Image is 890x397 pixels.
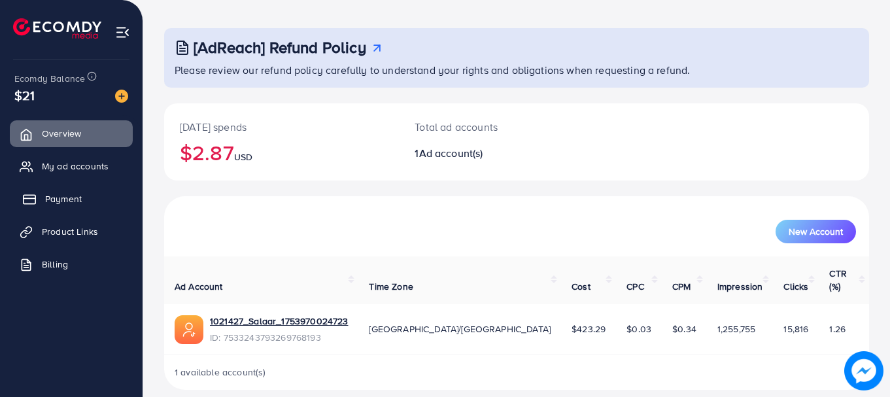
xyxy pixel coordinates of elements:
span: USD [234,150,252,164]
span: $21 [14,86,35,105]
span: New Account [789,227,843,236]
span: Payment [45,192,82,205]
a: My ad accounts [10,153,133,179]
span: Overview [42,127,81,140]
span: $0.03 [626,322,651,336]
a: Payment [10,186,133,212]
span: 1.26 [829,322,846,336]
a: Billing [10,251,133,277]
span: Ad Account [175,280,223,293]
span: Ad account(s) [419,146,483,160]
h3: [AdReach] Refund Policy [194,38,366,57]
span: CPM [672,280,691,293]
img: image [115,90,128,103]
span: Ecomdy Balance [14,72,85,85]
h2: 1 [415,147,560,160]
span: $0.34 [672,322,696,336]
span: $423.29 [572,322,606,336]
span: My ad accounts [42,160,109,173]
span: 1 available account(s) [175,366,266,379]
a: Product Links [10,218,133,245]
p: Total ad accounts [415,119,560,135]
span: [GEOGRAPHIC_DATA]/[GEOGRAPHIC_DATA] [369,322,551,336]
p: Please review our refund policy carefully to understand your rights and obligations when requesti... [175,62,861,78]
button: New Account [776,220,856,243]
h2: $2.87 [180,140,383,165]
img: image [844,351,883,390]
a: Overview [10,120,133,147]
span: CPC [626,280,643,293]
a: 1021427_Salaar_1753970024723 [210,315,348,328]
span: Impression [717,280,763,293]
span: CTR (%) [829,267,846,293]
span: Product Links [42,225,98,238]
span: 1,255,755 [717,322,755,336]
img: logo [13,18,101,39]
span: Cost [572,280,590,293]
p: [DATE] spends [180,119,383,135]
span: ID: 7533243793269768193 [210,331,348,344]
img: menu [115,25,130,40]
span: Time Zone [369,280,413,293]
span: Billing [42,258,68,271]
img: ic-ads-acc.e4c84228.svg [175,315,203,344]
span: 15,816 [783,322,808,336]
span: Clicks [783,280,808,293]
